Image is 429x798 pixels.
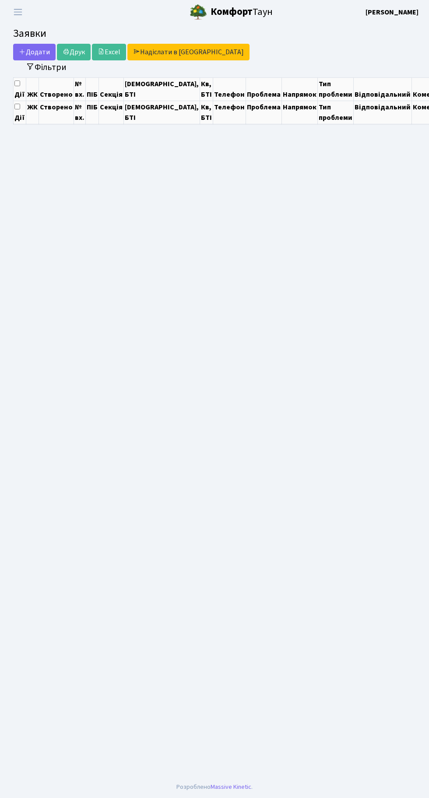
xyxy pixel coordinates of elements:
[26,101,39,124] th: ЖК
[99,77,124,101] th: Секція
[92,44,126,60] a: Excel
[124,77,200,101] th: [DEMOGRAPHIC_DATA], БТІ
[213,101,246,124] th: Телефон
[26,77,39,101] th: ЖК
[86,77,99,101] th: ПІБ
[318,101,354,124] th: Тип проблеми
[200,77,213,101] th: Кв, БТІ
[366,7,418,17] b: [PERSON_NAME]
[7,5,29,19] button: Переключити навігацію
[211,5,273,20] span: Таун
[282,101,318,124] th: Напрямок
[213,77,246,101] th: Телефон
[211,782,251,791] a: Massive Kinetic
[86,101,99,124] th: ПІБ
[19,47,50,57] span: Додати
[13,44,56,60] a: Додати
[318,77,354,101] th: Тип проблеми
[354,77,412,101] th: Відповідальний
[366,7,418,17] a: [PERSON_NAME]
[211,5,253,19] b: Комфорт
[39,101,74,124] th: Створено
[190,3,207,21] img: logo.png
[282,77,318,101] th: Напрямок
[246,77,282,101] th: Проблема
[20,60,72,74] button: Переключити фільтри
[99,101,124,124] th: Секція
[127,44,250,60] a: Надіслати в [GEOGRAPHIC_DATA]
[57,44,91,60] a: Друк
[74,77,86,101] th: № вх.
[200,101,213,124] th: Кв, БТІ
[14,77,26,101] th: Дії
[124,101,200,124] th: [DEMOGRAPHIC_DATA], БТІ
[39,77,74,101] th: Створено
[74,101,86,124] th: № вх.
[354,101,412,124] th: Відповідальний
[13,26,46,41] span: Заявки
[246,101,282,124] th: Проблема
[14,101,26,124] th: Дії
[176,782,253,792] div: Розроблено .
